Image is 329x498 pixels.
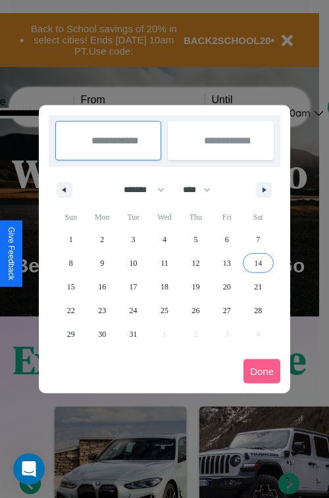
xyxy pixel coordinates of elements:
[193,228,197,251] span: 5
[254,275,262,299] span: 21
[55,275,86,299] button: 15
[211,251,242,275] button: 13
[13,453,45,485] iframe: Intercom live chat
[86,322,117,346] button: 30
[149,299,180,322] button: 25
[191,251,199,275] span: 12
[254,299,262,322] span: 28
[118,228,149,251] button: 3
[100,251,104,275] span: 9
[211,275,242,299] button: 20
[67,299,75,322] span: 22
[86,275,117,299] button: 16
[161,299,168,322] span: 25
[130,299,138,322] span: 24
[130,251,138,275] span: 10
[180,207,211,228] span: Thu
[180,299,211,322] button: 26
[149,275,180,299] button: 18
[118,207,149,228] span: Tue
[211,228,242,251] button: 6
[243,251,274,275] button: 14
[7,227,16,280] div: Give Feedback
[191,299,199,322] span: 26
[100,228,104,251] span: 2
[180,275,211,299] button: 19
[243,359,280,384] button: Done
[211,207,242,228] span: Fri
[118,322,149,346] button: 31
[149,251,180,275] button: 11
[98,299,106,322] span: 23
[132,228,136,251] span: 3
[180,228,211,251] button: 5
[67,322,75,346] span: 29
[86,299,117,322] button: 23
[130,275,138,299] span: 17
[243,275,274,299] button: 21
[211,299,242,322] button: 27
[149,228,180,251] button: 4
[118,275,149,299] button: 17
[55,251,86,275] button: 8
[86,207,117,228] span: Mon
[254,251,262,275] span: 14
[98,275,106,299] span: 16
[149,207,180,228] span: Wed
[86,228,117,251] button: 2
[86,251,117,275] button: 9
[69,228,73,251] span: 1
[118,299,149,322] button: 24
[55,322,86,346] button: 29
[243,299,274,322] button: 28
[69,251,73,275] span: 8
[256,228,260,251] span: 7
[180,251,211,275] button: 12
[98,322,106,346] span: 30
[55,207,86,228] span: Sun
[225,228,229,251] span: 6
[55,228,86,251] button: 1
[55,299,86,322] button: 22
[191,275,199,299] span: 19
[243,207,274,228] span: Sat
[118,251,149,275] button: 10
[223,251,231,275] span: 13
[161,275,168,299] span: 18
[223,299,231,322] span: 27
[243,228,274,251] button: 7
[67,275,75,299] span: 15
[130,322,138,346] span: 31
[163,228,166,251] span: 4
[161,251,168,275] span: 11
[223,275,231,299] span: 20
